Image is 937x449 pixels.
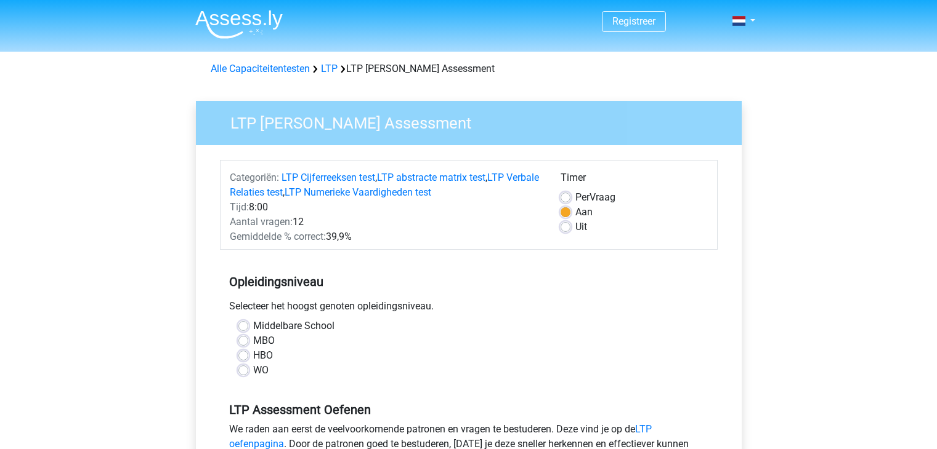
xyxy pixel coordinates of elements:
div: 39,9% [221,229,551,244]
a: LTP [321,63,338,74]
span: Per [575,191,590,203]
div: , , , [221,170,551,200]
a: LTP Numerieke Vaardigheden test [285,186,431,198]
div: Selecteer het hoogst genoten opleidingsniveau. [220,299,718,319]
h3: LTP [PERSON_NAME] Assessment [216,109,732,133]
h5: Opleidingsniveau [229,269,708,294]
a: Alle Capaciteitentesten [211,63,310,74]
span: Categoriën: [230,172,279,183]
label: Aan [575,205,593,220]
label: HBO [253,348,273,363]
h5: LTP Assessment Oefenen [229,402,708,417]
label: Vraag [575,190,615,205]
a: LTP Cijferreeksen test [282,172,375,183]
span: Gemiddelde % correct: [230,231,326,242]
label: WO [253,363,269,378]
div: 12 [221,215,551,229]
div: 8:00 [221,200,551,215]
div: LTP [PERSON_NAME] Assessment [206,62,732,76]
a: LTP abstracte matrix test [377,172,485,183]
label: Middelbare School [253,319,335,333]
div: Timer [561,170,708,190]
span: Aantal vragen: [230,216,293,228]
a: Registreer [612,15,655,27]
label: Uit [575,220,587,234]
span: Tijd: [230,201,249,213]
label: MBO [253,333,275,348]
img: Assessly [195,10,283,39]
